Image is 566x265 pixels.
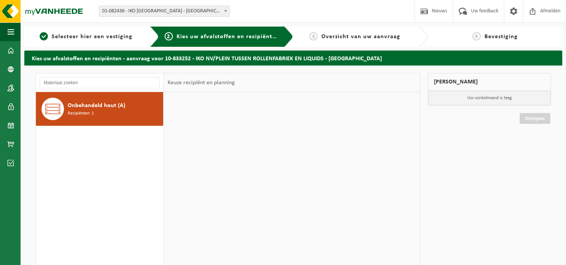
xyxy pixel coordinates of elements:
span: 1 [40,32,48,40]
a: Doorgaan [520,113,550,124]
span: Recipiënten: 1 [68,110,94,117]
span: 01-082436 - IKO NV - ANTWERPEN [99,6,230,17]
span: 01-082436 - IKO NV - ANTWERPEN [99,6,229,16]
span: 4 [472,32,481,40]
input: Materiaal zoeken [40,77,160,88]
div: [PERSON_NAME] [428,73,551,91]
span: Bevestiging [484,34,518,40]
h2: Kies uw afvalstoffen en recipiënten - aanvraag voor 10-833252 - IKO NV/PLEIN TUSSEN ROLLENFABRIEK... [24,51,562,65]
span: 2 [165,32,173,40]
a: 1Selecteer hier een vestiging [28,32,144,41]
button: Onbehandeld hout (A) Recipiënten: 1 [36,92,163,126]
span: Selecteer hier een vestiging [52,34,132,40]
span: Onbehandeld hout (A) [68,101,125,110]
span: 3 [309,32,318,40]
p: Uw winkelmand is leeg [428,91,551,105]
span: Kies uw afvalstoffen en recipiënten [177,34,279,40]
span: Overzicht van uw aanvraag [321,34,400,40]
div: Keuze recipiënt en planning [164,73,239,92]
